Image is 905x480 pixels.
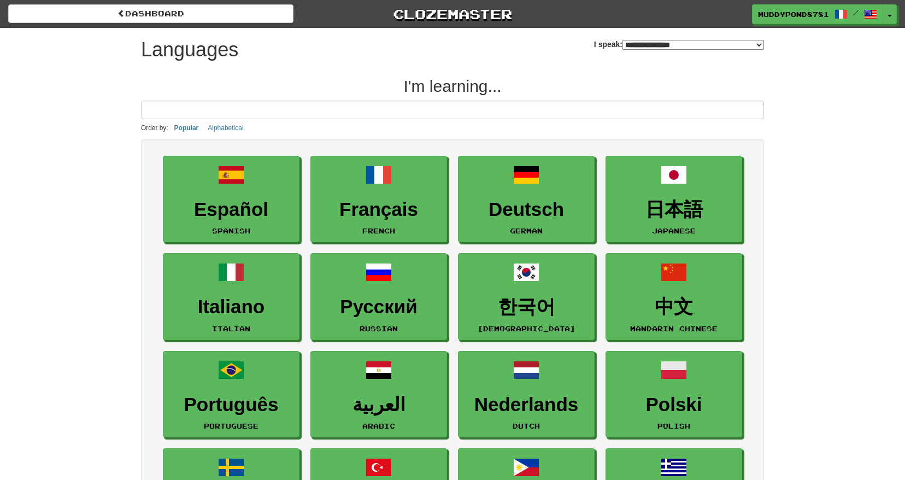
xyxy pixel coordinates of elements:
label: I speak: [594,39,764,50]
small: Italian [212,325,250,332]
h3: Italiano [169,296,293,318]
span: MuddyPond8781 [758,9,829,19]
h3: 中文 [612,296,736,318]
a: MuddyPond8781 / [752,4,883,24]
h3: Français [316,199,441,220]
small: Portuguese [204,422,258,430]
h3: العربية [316,394,441,415]
span: / [853,9,859,16]
a: FrançaisFrench [310,156,447,243]
small: Order by: [141,124,168,132]
a: 中文Mandarin Chinese [606,253,742,340]
select: I speak: [622,40,764,50]
a: EspañolSpanish [163,156,299,243]
button: Alphabetical [204,122,246,134]
h3: Português [169,394,293,415]
small: [DEMOGRAPHIC_DATA] [478,325,575,332]
a: 日本語Japanese [606,156,742,243]
small: Japanese [652,227,696,235]
h3: 日本語 [612,199,736,220]
a: PolskiPolish [606,351,742,438]
a: DeutschGerman [458,156,595,243]
small: German [510,227,543,235]
h3: Deutsch [464,199,589,220]
a: dashboard [8,4,293,23]
h3: Español [169,199,293,220]
button: Popular [171,122,202,134]
a: РусскийRussian [310,253,447,340]
h3: Русский [316,296,441,318]
a: العربيةArabic [310,351,447,438]
a: NederlandsDutch [458,351,595,438]
h3: Polski [612,394,736,415]
a: 한국어[DEMOGRAPHIC_DATA] [458,253,595,340]
h1: Languages [141,39,238,61]
small: Arabic [362,422,395,430]
small: French [362,227,395,235]
a: Clozemaster [310,4,595,24]
h3: Nederlands [464,394,589,415]
h2: I'm learning... [141,77,764,95]
a: ItalianoItalian [163,253,299,340]
small: Russian [360,325,398,332]
h3: 한국어 [464,296,589,318]
a: PortuguêsPortuguese [163,351,299,438]
small: Mandarin Chinese [630,325,718,332]
small: Polish [657,422,690,430]
small: Spanish [212,227,250,235]
small: Dutch [513,422,540,430]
